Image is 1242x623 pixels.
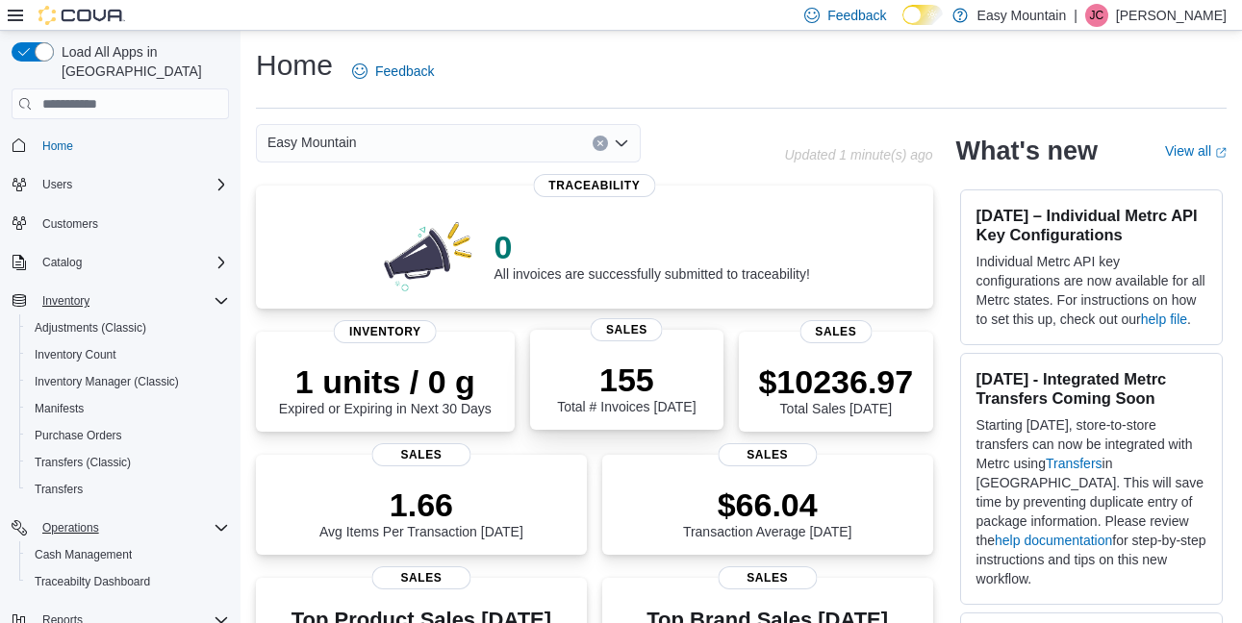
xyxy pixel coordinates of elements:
span: JC [1090,4,1104,27]
span: Catalog [35,251,229,274]
a: help documentation [995,533,1112,548]
button: Users [4,171,237,198]
span: Adjustments (Classic) [35,320,146,336]
button: Manifests [19,395,237,422]
p: $66.04 [683,486,852,524]
p: 155 [557,361,696,399]
span: Sales [718,443,817,466]
a: Home [35,135,81,158]
span: Sales [371,443,470,466]
button: Catalog [4,249,237,276]
div: Transaction Average [DATE] [683,486,852,539]
img: Cova [38,6,125,25]
span: Sales [371,566,470,589]
button: Open list of options [614,136,629,151]
p: $10236.97 [758,362,913,401]
a: Adjustments (Classic) [27,316,154,339]
span: Sales [799,320,872,343]
a: Purchase Orders [27,424,130,447]
p: | [1074,4,1077,27]
button: Users [35,173,80,196]
span: Feedback [827,6,886,25]
p: 1.66 [319,486,523,524]
span: Transfers (Classic) [27,451,229,474]
p: Individual Metrc API key configurations are now available for all Metrc states. For instructions ... [976,252,1206,329]
h3: [DATE] – Individual Metrc API Key Configurations [976,206,1206,244]
p: Easy Mountain [977,4,1067,27]
span: Inventory Count [27,343,229,366]
a: Transfers (Classic) [27,451,139,474]
span: Load All Apps in [GEOGRAPHIC_DATA] [54,42,229,81]
p: 0 [494,228,809,266]
p: [PERSON_NAME] [1116,4,1227,27]
svg: External link [1215,147,1227,159]
span: Inventory [35,289,229,312]
p: Updated 1 minute(s) ago [784,147,932,162]
span: Traceability [533,174,655,197]
span: Feedback [375,62,434,81]
p: 1 units / 0 g [279,362,492,401]
button: Customers [4,210,237,237]
span: Sales [718,566,817,589]
a: Transfers [27,478,90,501]
a: Manifests [27,397,91,420]
span: Transfers (Classic) [35,455,131,470]
a: Customers [35,212,106,236]
span: Inventory Manager (Classic) [27,370,229,393]
button: Inventory [35,289,97,312]
span: Adjustments (Classic) [27,316,229,339]
span: Operations [35,516,229,539]
button: Inventory [4,287,237,314]
span: Dark Mode [902,25,903,26]
span: Home [42,138,73,154]
button: Home [4,131,237,159]
span: Customers [42,216,98,232]
span: Users [42,177,72,192]
span: Transfers [35,482,83,497]
span: Inventory [42,293,89,309]
button: Cash Management [19,541,237,568]
button: Purchase Orders [19,422,237,449]
span: Cash Management [27,543,229,566]
div: Expired or Expiring in Next 30 Days [279,362,492,416]
button: Catalog [35,251,89,274]
span: Traceabilty Dashboard [35,574,150,589]
span: Catalog [42,255,82,270]
a: Cash Management [27,543,139,566]
span: Transfers [27,478,229,501]
span: Easy Mountain [267,131,357,154]
span: Traceabilty Dashboard [27,570,229,593]
a: Traceabilty Dashboard [27,570,158,593]
span: Home [35,133,229,157]
span: Users [35,173,229,196]
span: Manifests [35,401,84,416]
img: 0 [379,216,479,293]
div: Josh Chilton [1085,4,1108,27]
button: Adjustments (Classic) [19,314,237,341]
button: Inventory Manager (Classic) [19,368,237,395]
div: Total Sales [DATE] [758,362,913,416]
button: Operations [4,514,237,541]
span: Purchase Orders [35,428,122,443]
div: Total # Invoices [DATE] [557,361,696,414]
button: Transfers (Classic) [19,449,237,476]
a: View allExternal link [1165,143,1227,159]
a: Inventory Manager (Classic) [27,370,187,393]
h2: What's new [956,136,1098,166]
span: Customers [35,212,229,236]
div: Avg Items Per Transaction [DATE] [319,486,523,539]
span: Operations [42,520,99,536]
p: Starting [DATE], store-to-store transfers can now be integrated with Metrc using in [GEOGRAPHIC_D... [976,415,1206,588]
button: Inventory Count [19,341,237,368]
div: All invoices are successfully submitted to traceability! [494,228,809,282]
h1: Home [256,46,333,85]
button: Traceabilty Dashboard [19,568,237,595]
input: Dark Mode [902,5,943,25]
a: Transfers [1046,456,1103,471]
button: Clear input [593,136,608,151]
span: Inventory Count [35,347,116,362]
span: Sales [591,318,663,341]
a: Inventory Count [27,343,124,366]
span: Manifests [27,397,229,420]
span: Cash Management [35,547,132,562]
